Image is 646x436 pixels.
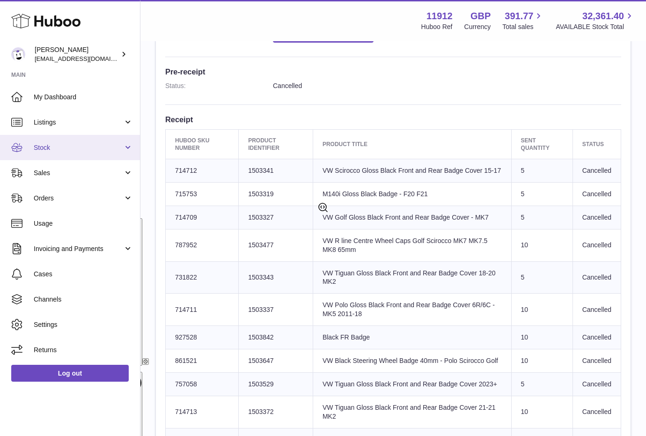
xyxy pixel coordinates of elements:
td: VW Tiguan Gloss Black Front and Rear Badge Cover 2023+ [313,372,511,396]
span: 391.77 [505,10,533,22]
td: 5 [511,159,573,183]
span: [EMAIL_ADDRESS][DOMAIN_NAME] [35,55,138,62]
strong: 11912 [426,10,453,22]
td: 1503647 [239,349,313,372]
img: info@carbonmyride.com [11,47,25,61]
th: Product Identifier [239,129,313,159]
td: Black FR Badge [313,326,511,349]
span: Total sales [502,22,544,31]
td: 5 [511,261,573,294]
div: Huboo Ref [421,22,453,31]
h3: Receipt [165,114,621,125]
td: 787952 [166,229,239,261]
a: 391.77 Total sales [502,10,544,31]
th: Status [573,129,621,159]
span: Invoicing and Payments [34,244,123,253]
td: Cancelled [573,159,621,183]
td: 5 [511,182,573,206]
span: Channels [34,295,133,304]
td: VW Tiguan Gloss Black Front and Rear Badge Cover 18-20 MK2 [313,261,511,294]
td: VW Tiguan Gloss Black Front and Rear Badge Cover 21-21 MK2 [313,396,511,428]
span: AVAILABLE Stock Total [556,22,635,31]
td: 5 [511,372,573,396]
td: 1503842 [239,326,313,349]
td: 714711 [166,294,239,326]
span: Returns [34,346,133,355]
span: Orders [34,194,123,203]
td: VW Black Steering Wheel Badge 40mm - Polo Scirocco Golf [313,349,511,372]
td: Cancelled [573,261,621,294]
td: 1503477 [239,229,313,261]
a: 32,361.40 AVAILABLE Stock Total [556,10,635,31]
td: Cancelled [573,182,621,206]
td: 10 [511,326,573,349]
td: 1503343 [239,261,313,294]
td: VW Golf Gloss Black Front and Rear Badge Cover - MK7 [313,206,511,229]
span: 32,361.40 [582,10,624,22]
td: M140i Gloss Black Badge - F20 F21 [313,182,511,206]
td: VW Scirocco Gloss Black Front and Rear Badge Cover 15-17 [313,159,511,183]
td: 1503337 [239,294,313,326]
td: Cancelled [573,326,621,349]
td: 1503341 [239,159,313,183]
td: 10 [511,396,573,428]
td: 927528 [166,326,239,349]
td: Cancelled [573,349,621,372]
dd: Cancelled [273,81,621,90]
td: 715753 [166,182,239,206]
div: Currency [464,22,491,31]
td: Cancelled [573,396,621,428]
td: 1503529 [239,372,313,396]
td: Cancelled [573,206,621,229]
td: 5 [511,206,573,229]
td: Cancelled [573,294,621,326]
a: Log out [11,365,129,382]
th: Huboo SKU Number [166,129,239,159]
td: 1503319 [239,182,313,206]
td: 10 [511,294,573,326]
span: My Dashboard [34,93,133,102]
h3: Pre-receipt [165,67,621,77]
td: 757058 [166,372,239,396]
th: Product title [313,129,511,159]
td: 1503372 [239,396,313,428]
th: Sent Quantity [511,129,573,159]
span: Listings [34,118,123,127]
td: VW Polo Gloss Black Front and Rear Badge Cover 6R/6C - MK5 2011-18 [313,294,511,326]
td: 714712 [166,159,239,183]
td: 714713 [166,396,239,428]
span: Settings [34,320,133,329]
td: 731822 [166,261,239,294]
span: Usage [34,219,133,228]
td: 714709 [166,206,239,229]
td: Cancelled [573,229,621,261]
strong: GBP [470,10,491,22]
dt: Status: [165,81,273,90]
td: 10 [511,229,573,261]
div: [PERSON_NAME] [35,45,119,63]
td: 861521 [166,349,239,372]
td: VW R line Centre Wheel Caps Golf Scirocco MK7 MK7.5 MK8 65mm [313,229,511,261]
span: Cases [34,270,133,279]
td: 1503327 [239,206,313,229]
span: Sales [34,169,123,177]
span: Stock [34,143,123,152]
td: 10 [511,349,573,372]
td: Cancelled [573,372,621,396]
